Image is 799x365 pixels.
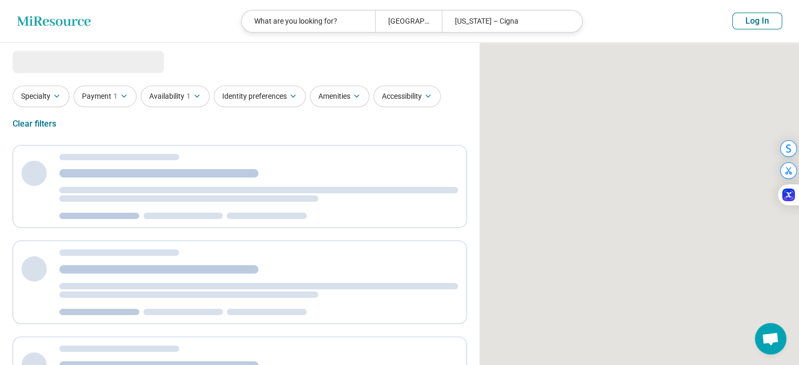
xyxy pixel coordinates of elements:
div: Open chat [755,323,786,354]
button: Identity preferences [214,86,306,107]
div: [GEOGRAPHIC_DATA], [GEOGRAPHIC_DATA] 27607 [375,11,442,32]
button: Log In [732,13,782,29]
span: Loading... [13,51,101,72]
button: Specialty [13,86,69,107]
div: What are you looking for? [242,11,375,32]
div: [US_STATE] – Cigna [442,11,575,32]
button: Amenities [310,86,369,107]
span: 1 [186,91,191,102]
div: Clear filters [13,111,56,137]
span: 1 [113,91,118,102]
button: Payment1 [74,86,137,107]
button: Accessibility [373,86,441,107]
button: Availability1 [141,86,210,107]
